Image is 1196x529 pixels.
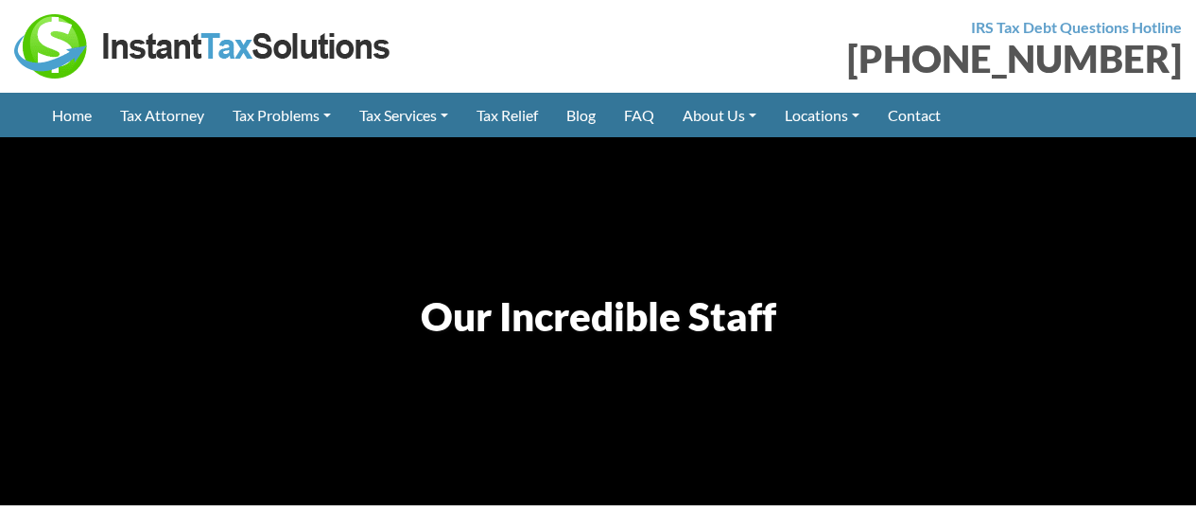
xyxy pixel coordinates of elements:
a: Tax Problems [218,93,345,137]
a: FAQ [610,93,668,137]
a: Blog [552,93,610,137]
a: Contact [874,93,955,137]
a: Tax Attorney [106,93,218,137]
img: Instant Tax Solutions Logo [14,14,392,79]
div: [PHONE_NUMBER] [613,40,1183,78]
a: About Us [668,93,771,137]
strong: IRS Tax Debt Questions Hotline [971,18,1182,36]
a: Locations [771,93,874,137]
h1: Our Incredible Staff [47,289,1149,344]
a: Instant Tax Solutions Logo [14,35,392,53]
a: Tax Services [345,93,462,137]
a: Home [38,93,106,137]
a: Tax Relief [462,93,552,137]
